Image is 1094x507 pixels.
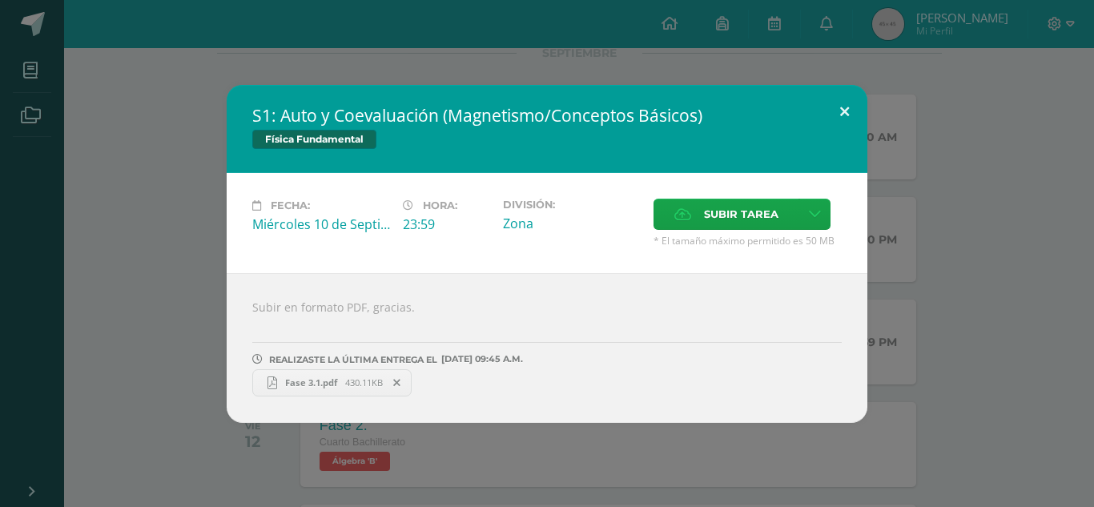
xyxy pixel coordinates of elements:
[252,104,842,127] h2: S1: Auto y Coevaluación (Magnetismo/Conceptos Básicos)
[403,215,490,233] div: 23:59
[384,374,411,392] span: Remover entrega
[252,215,390,233] div: Miércoles 10 de Septiembre
[654,234,842,247] span: * El tamaño máximo permitido es 50 MB
[503,199,641,211] label: División:
[345,376,383,388] span: 430.11KB
[822,85,867,139] button: Close (Esc)
[269,354,437,365] span: REALIZASTE LA ÚLTIMA ENTREGA EL
[271,199,310,211] span: Fecha:
[423,199,457,211] span: Hora:
[227,273,867,423] div: Subir en formato PDF, gracias.
[252,369,412,396] a: Fase 3.1.pdf 430.11KB
[704,199,778,229] span: Subir tarea
[252,130,376,149] span: Física Fundamental
[277,376,345,388] span: Fase 3.1.pdf
[503,215,641,232] div: Zona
